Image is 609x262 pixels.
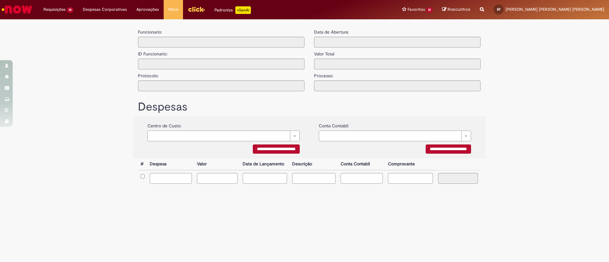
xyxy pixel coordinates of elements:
[448,6,470,12] span: Rascunhos
[138,48,167,57] label: ID Funcionario:
[442,7,470,13] a: Rascunhos
[290,158,338,170] th: Descrição
[67,7,73,13] span: 14
[385,158,436,170] th: Comprovante
[408,6,425,13] span: Favoritos
[314,69,333,79] label: Processo:
[147,131,300,141] a: Limpar campo {0}
[497,7,501,11] span: BF
[43,6,66,13] span: Requisições
[240,158,290,170] th: Data de Lançamento
[426,7,433,13] span: 21
[147,119,181,129] label: Centro de Custo:
[138,69,159,79] label: Protocolo:
[138,29,162,35] label: Funcionario:
[319,119,349,129] label: Conta Contabil:
[1,3,33,16] img: ServiceNow
[506,7,604,12] span: [PERSON_NAME] [PERSON_NAME] [PERSON_NAME]
[136,6,159,13] span: Aprovações
[138,158,147,170] th: #
[319,131,471,141] a: Limpar campo {0}
[168,6,178,13] span: More
[194,158,240,170] th: Valor
[338,158,385,170] th: Conta Contabil
[83,6,127,13] span: Despesas Corporativas
[314,29,349,35] label: Data de Abertura:
[188,4,205,14] img: click_logo_yellow_360x200.png
[314,48,334,57] label: Valor Total
[147,158,194,170] th: Despesa
[138,101,481,113] h1: Despesas
[235,6,251,14] p: +GenAi
[214,6,251,14] div: Padroniza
